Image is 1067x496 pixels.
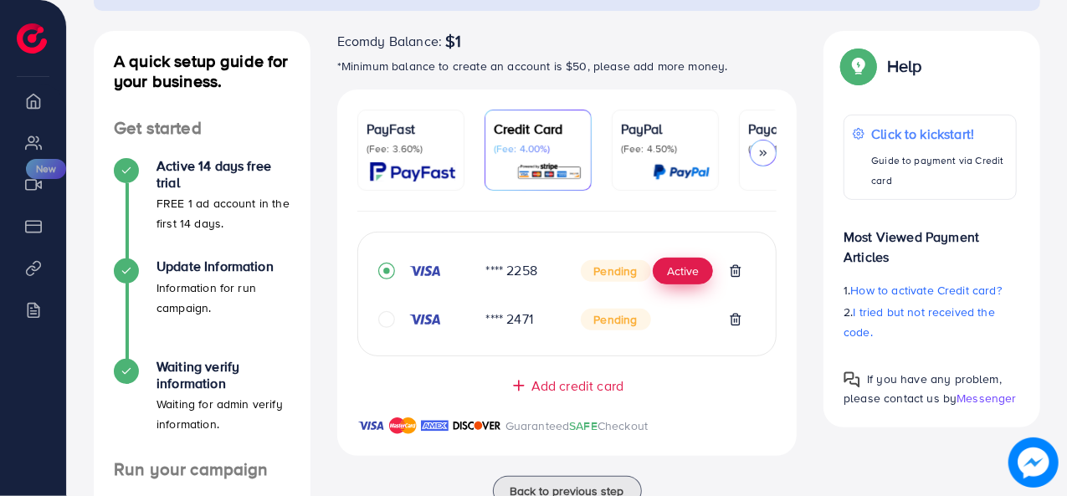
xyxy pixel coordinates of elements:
[844,213,1017,267] p: Most Viewed Payment Articles
[337,31,442,51] span: Ecomdy Balance:
[569,417,598,434] span: SAFE
[844,371,860,388] img: Popup guide
[844,51,874,81] img: Popup guide
[851,282,1002,299] span: How to activate Credit card?
[408,313,442,326] img: credit
[94,459,310,480] h4: Run your campaign
[516,162,582,182] img: card
[94,51,310,91] h4: A quick setup guide for your business.
[581,260,651,282] span: Pending
[337,56,798,76] p: *Minimum balance to create an account is $50, please add more money.
[156,158,290,190] h4: Active 14 days free trial
[621,119,710,139] p: PayPal
[844,302,1017,342] p: 2.
[653,162,710,182] img: card
[94,158,310,258] li: Active 14 days free trial
[156,258,290,274] h4: Update Information
[887,56,922,76] p: Help
[505,416,649,436] p: Guaranteed Checkout
[367,142,455,156] p: (Fee: 3.60%)
[494,142,582,156] p: (Fee: 4.00%)
[957,390,1016,407] span: Messenger
[1008,437,1059,488] img: image
[94,359,310,459] li: Waiting verify information
[357,416,385,436] img: brand
[844,371,1002,407] span: If you have any problem, please contact us by
[378,263,395,279] svg: record circle
[94,118,310,139] h4: Get started
[367,119,455,139] p: PayFast
[421,416,449,436] img: brand
[445,31,461,51] span: $1
[408,264,442,278] img: credit
[581,309,651,330] span: Pending
[156,359,290,391] h4: Waiting verify information
[94,258,310,359] li: Update Information
[494,119,582,139] p: Credit Card
[389,416,417,436] img: brand
[156,394,290,434] p: Waiting for admin verify information.
[621,142,710,156] p: (Fee: 4.50%)
[453,416,501,436] img: brand
[156,193,290,233] p: FREE 1 ad account in the first 14 days.
[531,376,623,396] span: Add credit card
[748,142,837,156] p: (Fee: 1.00%)
[378,311,395,328] svg: circle
[844,304,995,340] span: I tried but not received the code.
[370,162,455,182] img: card
[844,280,1017,300] p: 1.
[871,151,1008,191] p: Guide to payment via Credit card
[17,23,47,54] img: logo
[156,278,290,318] p: Information for run campaign.
[748,119,837,139] p: Payoneer
[871,124,1008,144] p: Click to kickstart!
[653,258,713,284] button: Active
